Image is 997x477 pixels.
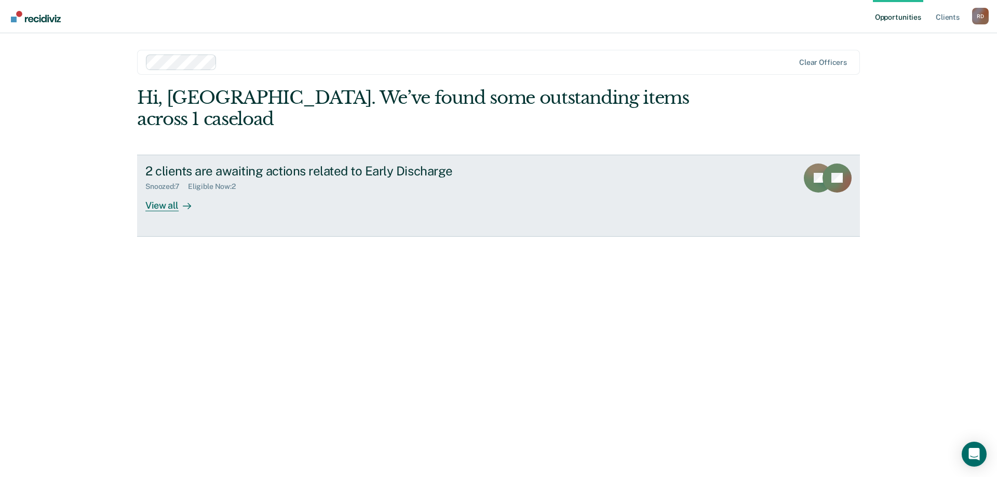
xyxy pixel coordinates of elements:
[11,11,61,22] img: Recidiviz
[145,182,188,191] div: Snoozed : 7
[962,442,987,467] div: Open Intercom Messenger
[972,8,989,24] div: R D
[799,58,847,67] div: Clear officers
[145,163,510,179] div: 2 clients are awaiting actions related to Early Discharge
[137,87,716,130] div: Hi, [GEOGRAPHIC_DATA]. We’ve found some outstanding items across 1 caseload
[188,182,244,191] div: Eligible Now : 2
[145,191,204,211] div: View all
[972,8,989,24] button: Profile dropdown button
[137,155,860,237] a: 2 clients are awaiting actions related to Early DischargeSnoozed:7Eligible Now:2View all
